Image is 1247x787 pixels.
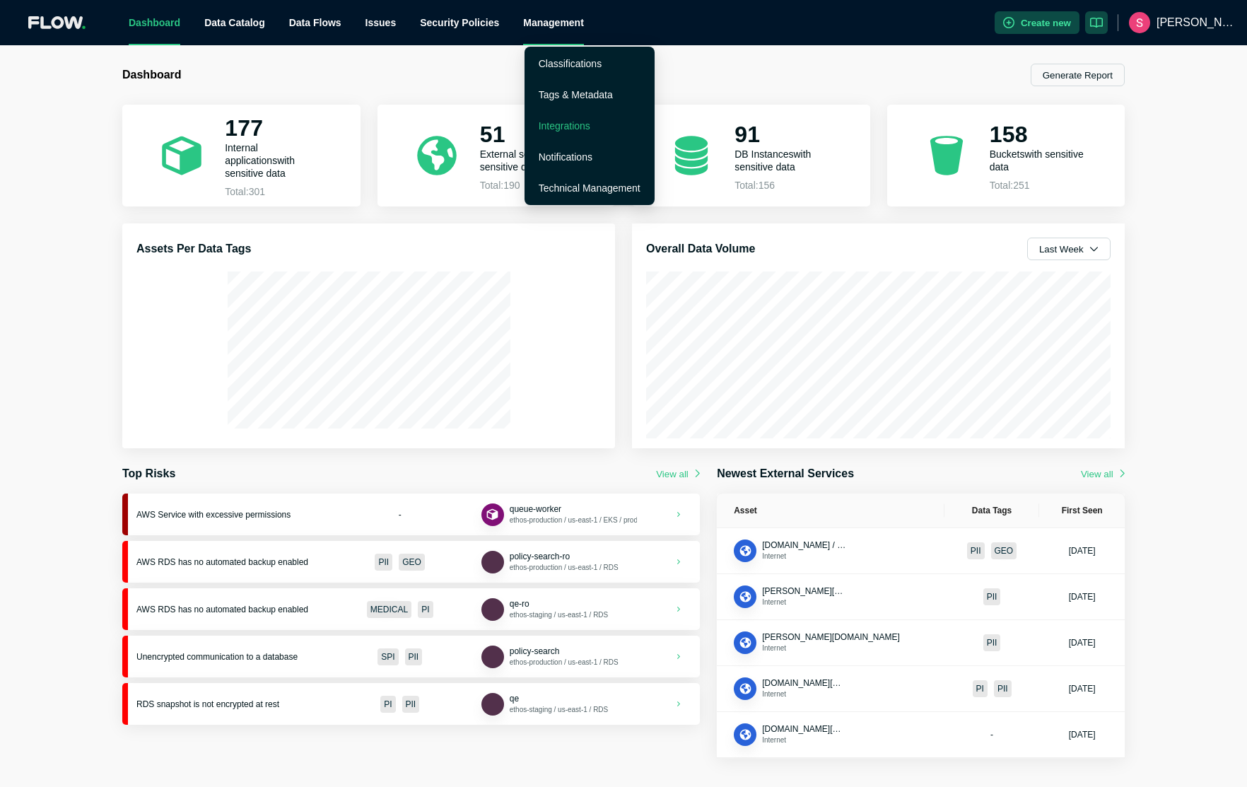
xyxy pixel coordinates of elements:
[762,585,847,597] button: [PERSON_NAME][DOMAIN_NAME] / POST /api/v1/*/
[510,564,619,571] span: ethos-production / us-east-1 / RDS
[510,611,609,619] span: ethos-staging / us-east-1 / RDS
[481,598,504,621] button: DBInstance
[377,105,616,206] a: 51External serviceswith sensitive dataTotal:190
[1081,469,1125,479] a: View all
[734,585,756,608] button: ApiEndpoint
[632,105,870,206] a: 91DB Instanceswith sensitive dataTotal:156
[510,552,570,561] span: policy-search-ro
[1129,12,1150,33] img: ACg8ocJ9la7mZOLiPBa_o7I9MBThCC15abFzTkUmGbbaHOJlHvQ7oQ=s96-c
[420,17,499,28] a: Security Policies
[510,693,519,704] button: qe
[944,494,1040,528] th: Data Tags
[738,636,753,651] img: Application
[762,644,786,652] span: Internet
[367,601,411,618] div: MEDICAL
[481,598,609,621] div: DBInstanceqe-roethos-staging / us-east-1 / RDS
[961,729,1023,740] div: -
[1069,637,1096,648] div: [DATE]
[656,469,700,479] a: View all
[481,503,504,526] button: Application
[377,648,398,665] div: SPI
[1027,238,1111,260] button: Last Week
[539,182,640,194] a: Technical Management
[481,646,504,668] button: DBInstance
[990,180,1091,191] p: Total: 251
[129,17,180,28] a: Dashboard
[734,180,836,191] p: Total: 156
[380,696,395,713] div: PI
[136,699,319,709] div: RDS snapshot is not encrypted at rest
[330,510,470,520] div: -
[399,554,425,571] div: GEO
[734,677,756,700] button: ApiEndpoint
[289,17,341,28] span: Data Flows
[480,180,582,191] p: Total: 190
[734,585,847,608] div: ApiEndpoint[PERSON_NAME][DOMAIN_NAME] / POST /api/v1/*/Internet
[990,148,1091,173] p: Buckets with sensitive data
[204,17,265,28] a: Data Catalog
[480,121,582,148] h2: 51
[539,89,613,100] a: Tags & Metadata
[967,542,985,559] div: PII
[734,723,847,746] div: ApiEndpoint[DOMAIN_NAME][DATE] / POST /reviewInput.phpInternet
[539,151,592,163] a: Notifications
[510,598,529,610] button: qe-ro
[136,605,319,614] div: AWS RDS has no automated backup enabled
[762,678,973,688] span: [DOMAIN_NAME][DATE] / GET /api/v1/cluster/summary
[122,494,700,535] a: AWS Service with excessive permissions-Applicationqueue-workerethos-production / us-east-1 / EKS ...
[738,590,753,605] img: ApiEndpoint
[762,723,847,735] button: [DOMAIN_NAME][DATE] / POST /reviewInput.php
[510,503,561,515] button: queue-worker
[418,601,433,618] div: PI
[887,105,1125,206] a: 158Bucketswith sensitive dataTotal:251
[762,632,900,642] span: [PERSON_NAME][DOMAIN_NAME]
[485,696,500,711] img: DBInstance
[510,516,684,524] span: ethos-production / us-east-1 / EKS / production / default
[402,696,420,713] div: PII
[122,105,361,206] a: 177Internal applicationswith sensitive dataTotal:301
[762,586,965,596] span: [PERSON_NAME][DOMAIN_NAME] / POST /api/v1/*/
[481,646,619,668] div: DBInstancepolicy-searchethos-production / us-east-1 / RDS
[122,683,700,725] a: RDS snapshot is not encrypted at restPIPIIDBInstanceqeethos-staging / us-east-1 / RDS
[480,148,582,173] p: External services with sensitive data
[734,540,756,562] button: ApiEndpoint
[973,680,988,697] div: PI
[122,68,623,82] h1: Dashboard
[991,542,1017,559] div: GEO
[510,646,560,656] span: policy-search
[481,503,637,526] div: Applicationqueue-workerethos-production / us-east-1 / EKS / production / default
[481,693,609,716] div: DBInstanceqeethos-staging / us-east-1 / RDS
[510,599,529,609] span: qe-ro
[762,724,952,734] span: [DOMAIN_NAME][DATE] / POST /reviewInput.php
[1069,591,1096,602] div: [DATE]
[983,588,1001,605] div: PII
[122,541,700,583] a: AWS RDS has no automated backup enabledPIIGEODBInstancepolicy-search-roethos-production / us-east...
[405,648,423,665] div: PII
[481,551,504,573] button: DBInstance
[481,693,504,716] button: DBInstance
[1069,729,1096,740] div: [DATE]
[510,551,570,562] button: policy-search-ro
[225,141,327,180] p: Internal applications with sensitive data
[762,598,786,606] span: Internet
[990,121,1091,148] h2: 158
[539,120,590,132] a: Integrations
[762,631,900,643] button: [PERSON_NAME][DOMAIN_NAME]
[1039,494,1125,528] th: First Seen
[734,677,847,700] div: ApiEndpoint[DOMAIN_NAME][DATE] / GET /api/v1/cluster/summaryInternet
[510,504,561,514] span: queue-worker
[995,11,1079,34] button: Create new
[510,694,519,704] span: qe
[225,187,327,197] p: Total: 301
[136,557,319,567] div: AWS RDS has no automated backup enabled
[1069,683,1096,694] div: [DATE]
[646,240,755,257] h3: Overall Data Volume
[762,552,786,560] span: Internet
[485,507,500,522] img: Application
[136,652,319,662] div: Unencrypted communication to a database
[510,646,560,657] button: policy-search
[717,465,854,482] h3: Newest External Services
[734,121,836,148] h2: 91
[485,649,500,664] img: DBInstance
[510,658,619,666] span: ethos-production / us-east-1 / RDS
